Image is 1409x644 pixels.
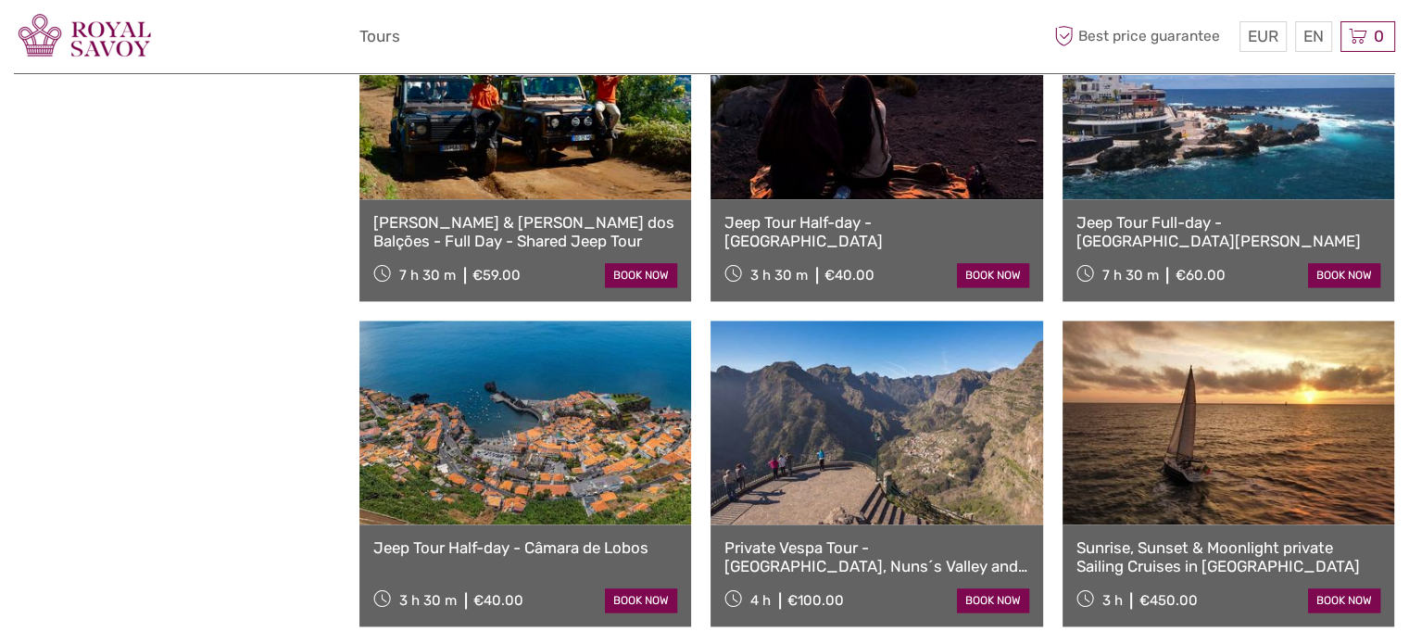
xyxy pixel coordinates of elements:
a: Tours [359,23,400,50]
div: €60.00 [1175,267,1225,284]
span: 7 h 30 m [1101,267,1158,284]
div: €59.00 [472,267,521,284]
a: book now [1308,263,1380,287]
div: EN [1295,21,1332,52]
a: Private Vespa Tour - [GEOGRAPHIC_DATA], Nuns´s Valley and Câmara de Lobos [724,538,1028,576]
span: EUR [1248,27,1278,45]
a: book now [957,263,1029,287]
a: Jeep Tour Half-day - [GEOGRAPHIC_DATA] [724,213,1028,251]
span: 0 [1371,27,1387,45]
button: Open LiveChat chat widget [213,29,235,51]
span: 3 h 30 m [399,592,457,609]
span: Best price guarantee [1050,21,1235,52]
span: 7 h 30 m [399,267,456,284]
a: Jeep Tour Half-day - Câmara de Lobos [373,538,677,557]
a: book now [957,588,1029,612]
span: 3 h [1101,592,1122,609]
a: book now [1308,588,1380,612]
a: book now [605,263,677,287]
p: We're away right now. Please check back later! [26,32,209,47]
span: 3 h 30 m [750,267,808,284]
span: 4 h [750,592,771,609]
div: €450.00 [1139,592,1197,609]
img: 3280-12f42084-c20e-4d34-be88-46f68e1c0edb_logo_small.png [14,14,156,59]
div: €40.00 [473,592,523,609]
a: book now [605,588,677,612]
a: Sunrise, Sunset & Moonlight private Sailing Cruises in [GEOGRAPHIC_DATA] [1076,538,1380,576]
div: €40.00 [824,267,874,284]
div: €100.00 [787,592,844,609]
a: [PERSON_NAME] & [PERSON_NAME] dos Balções - Full Day - Shared Jeep Tour [373,213,677,251]
a: Jeep Tour Full-day - [GEOGRAPHIC_DATA][PERSON_NAME] [1076,213,1380,251]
